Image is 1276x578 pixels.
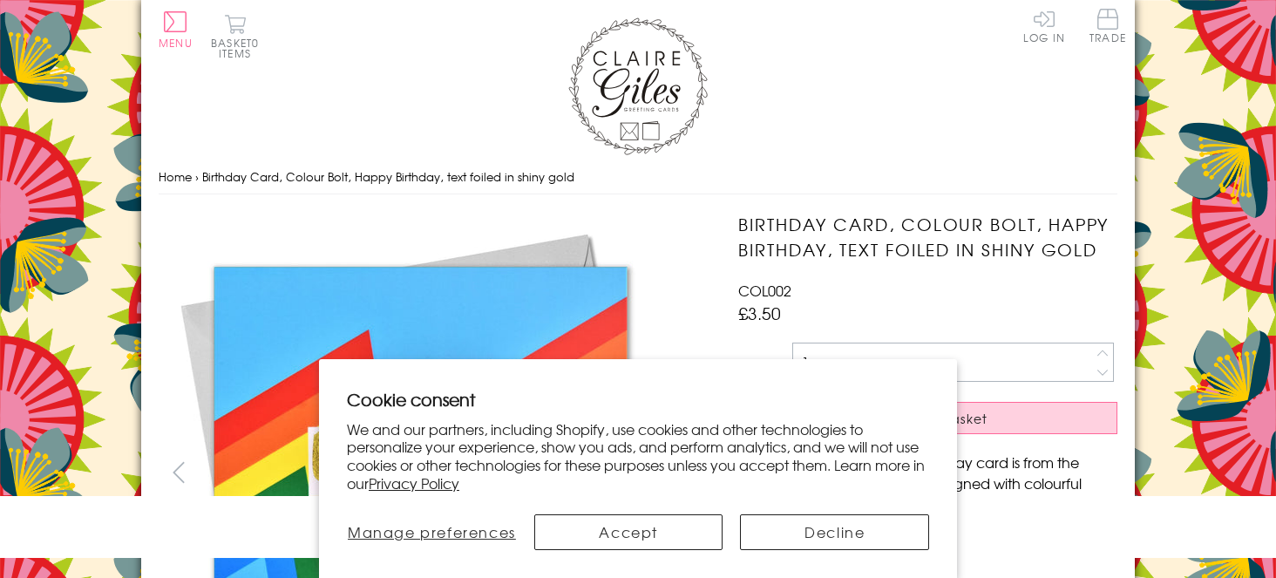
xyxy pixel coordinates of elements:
[219,35,259,61] span: 0 items
[1023,9,1065,43] a: Log In
[738,212,1117,262] h1: Birthday Card, Colour Bolt, Happy Birthday, text foiled in shiny gold
[1089,9,1126,46] a: Trade
[202,168,574,185] span: Birthday Card, Colour Bolt, Happy Birthday, text foiled in shiny gold
[159,168,192,185] a: Home
[347,514,517,550] button: Manage preferences
[159,11,193,48] button: Menu
[369,473,459,493] a: Privacy Policy
[195,168,199,185] span: ›
[159,35,193,51] span: Menu
[347,387,929,411] h2: Cookie consent
[738,355,780,371] label: Quantity
[568,17,708,155] img: Claire Giles Greetings Cards
[159,160,1117,195] nav: breadcrumbs
[348,521,516,542] span: Manage preferences
[738,280,791,301] span: COL002
[534,514,723,550] button: Accept
[740,514,929,550] button: Decline
[1089,9,1126,43] span: Trade
[347,420,929,493] p: We and our partners, including Shopify, use cookies and other technologies to personalize your ex...
[211,14,259,58] button: Basket0 items
[738,301,781,325] span: £3.50
[159,452,198,492] button: prev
